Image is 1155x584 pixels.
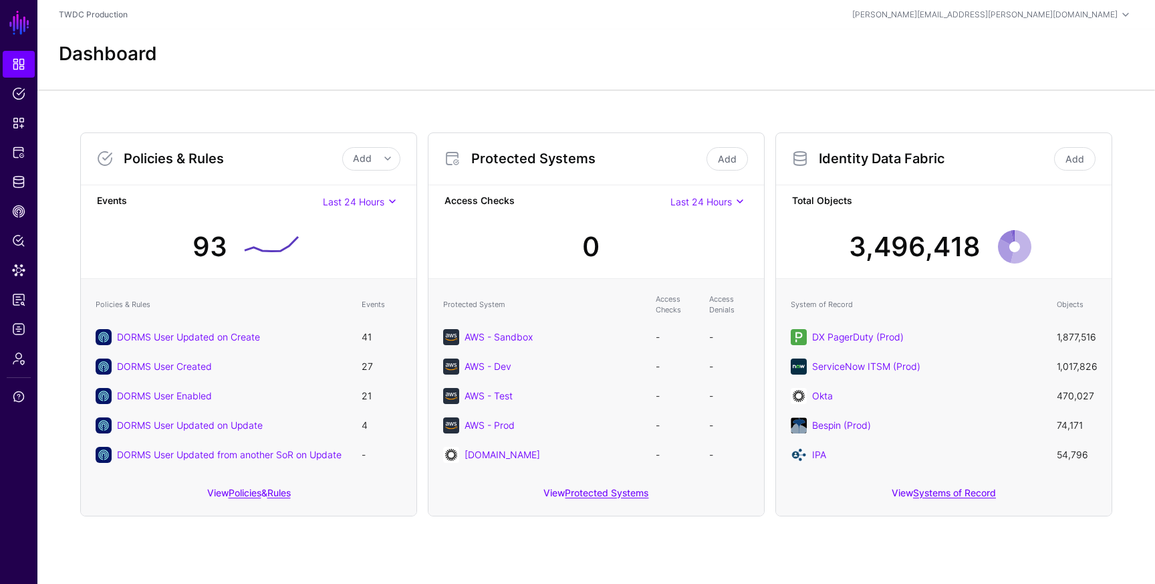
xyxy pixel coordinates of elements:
a: Add [707,147,748,171]
span: Identity Data Fabric [12,175,25,189]
a: Systems of Record [913,487,996,498]
td: - [649,381,702,411]
div: [PERSON_NAME][EMAIL_ADDRESS][PERSON_NAME][DOMAIN_NAME] [852,9,1118,21]
div: View [776,478,1112,516]
span: Snippets [12,116,25,130]
a: [DOMAIN_NAME] [465,449,540,460]
td: 54,796 [1050,440,1104,470]
img: svg+xml;base64,PHN2ZyB3aWR0aD0iNjQiIGhlaWdodD0iNjQiIHZpZXdCb3g9IjAgMCA2NCA2NCIgZmlsbD0ibm9uZSIgeG... [443,359,459,375]
img: svg+xml;base64,PHN2ZyB3aWR0aD0iNjQiIGhlaWdodD0iNjQiIHZpZXdCb3g9IjAgMCA2NCA2NCIgZmlsbD0ibm9uZSIgeG... [791,329,807,345]
strong: Total Objects [792,193,1096,210]
div: 0 [582,227,600,267]
a: Policies [229,487,261,498]
a: DORMS User Created [117,361,212,372]
a: Add [1054,147,1096,171]
a: AWS - Test [465,390,513,401]
td: - [702,322,756,352]
h2: Dashboard [59,43,157,66]
img: svg+xml;base64,PHN2ZyB3aWR0aD0iNjQiIGhlaWdodD0iNjQiIHZpZXdCb3g9IjAgMCA2NCA2NCIgZmlsbD0ibm9uZSIgeG... [443,417,459,433]
td: 41 [355,322,408,352]
th: Protected System [436,287,649,322]
td: - [649,411,702,440]
th: Events [355,287,408,322]
span: Last 24 Hours [670,196,732,207]
span: Protected Systems [12,146,25,159]
a: DORMS User Enabled [117,390,212,401]
span: CAEP Hub [12,205,25,218]
span: Policies [12,87,25,100]
a: Okta [812,390,833,401]
span: Logs [12,322,25,336]
th: Access Checks [649,287,702,322]
a: Protected Systems [3,139,35,166]
img: svg+xml;base64,PD94bWwgdmVyc2lvbj0iMS4wIiBlbmNvZGluZz0iVVRGLTgiIHN0YW5kYWxvbmU9Im5vIj8+CjwhLS0gQ3... [791,447,807,463]
td: 21 [355,381,408,411]
a: Admin [3,345,35,372]
a: Logs [3,316,35,343]
img: svg+xml;base64,PHN2ZyB3aWR0aD0iNjQiIGhlaWdodD0iNjQiIHZpZXdCb3g9IjAgMCA2NCA2NCIgZmlsbD0ibm9uZSIgeG... [443,447,459,463]
th: Access Denials [702,287,756,322]
td: 4 [355,411,408,440]
td: 1,017,826 [1050,352,1104,381]
a: Rules [267,487,291,498]
a: IPA [812,449,826,460]
h3: Protected Systems [471,151,704,167]
a: DX PagerDuty (Prod) [812,331,904,343]
td: - [355,440,408,470]
img: svg+xml;base64,PHN2ZyB3aWR0aD0iNjQiIGhlaWdodD0iNjQiIHZpZXdCb3g9IjAgMCA2NCA2NCIgZmlsbD0ibm9uZSIgeG... [443,329,459,345]
th: Objects [1050,287,1104,322]
img: svg+xml;base64,PHN2ZyB3aWR0aD0iNjQiIGhlaWdodD0iNjQiIHZpZXdCb3g9IjAgMCA2NCA2NCIgZmlsbD0ibm9uZSIgeG... [791,388,807,404]
a: TWDC Production [59,9,128,19]
a: Access Reporting [3,286,35,313]
img: svg+xml;base64,PHN2ZyB2ZXJzaW9uPSIxLjEiIGlkPSJMYXllcl8xIiB4bWxucz0iaHR0cDovL3d3dy53My5vcmcvMjAwMC... [791,417,807,433]
td: - [702,381,756,411]
a: AWS - Prod [465,419,515,431]
th: Policies & Rules [89,287,355,322]
a: Identity Data Fabric [3,169,35,195]
span: Access Reporting [12,293,25,306]
a: AWS - Dev [465,361,511,372]
a: Data Lens [3,257,35,284]
td: - [649,440,702,470]
strong: Access Checks [444,193,670,210]
h3: Identity Data Fabric [819,151,1051,167]
a: Policies [3,80,35,107]
th: System of Record [784,287,1050,322]
a: ServiceNow ITSM (Prod) [812,361,920,372]
a: Policy Lens [3,227,35,254]
td: 74,171 [1050,411,1104,440]
td: 470,027 [1050,381,1104,411]
td: 27 [355,352,408,381]
a: AWS - Sandbox [465,331,533,343]
span: Dashboard [12,58,25,71]
a: Snippets [3,110,35,136]
span: Data Lens [12,264,25,277]
div: View & [81,478,416,516]
a: Bespin (Prod) [812,419,871,431]
a: Protected Systems [565,487,648,498]
td: 1,877,516 [1050,322,1104,352]
span: Support [12,390,25,403]
a: DORMS User Updated from another SoR on Update [117,449,342,460]
span: Add [353,153,372,164]
a: DORMS User Updated on Update [117,419,263,431]
span: Last 24 Hours [323,196,384,207]
a: SGNL [8,8,31,37]
td: - [702,440,756,470]
td: - [702,352,756,381]
span: Policy Lens [12,234,25,248]
img: svg+xml;base64,PHN2ZyB3aWR0aD0iNjQiIGhlaWdodD0iNjQiIHZpZXdCb3g9IjAgMCA2NCA2NCIgZmlsbD0ibm9uZSIgeG... [443,388,459,404]
div: View [428,478,764,516]
strong: Events [97,193,323,210]
td: - [649,352,702,381]
td: - [649,322,702,352]
div: 93 [192,227,227,267]
a: CAEP Hub [3,198,35,225]
span: Admin [12,352,25,365]
img: svg+xml;base64,PHN2ZyB3aWR0aD0iNjQiIGhlaWdodD0iNjQiIHZpZXdCb3g9IjAgMCA2NCA2NCIgZmlsbD0ibm9uZSIgeG... [791,359,807,375]
h3: Policies & Rules [124,151,342,167]
div: 3,496,418 [849,227,981,267]
td: - [702,411,756,440]
a: DORMS User Updated on Create [117,331,260,343]
a: Dashboard [3,51,35,78]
